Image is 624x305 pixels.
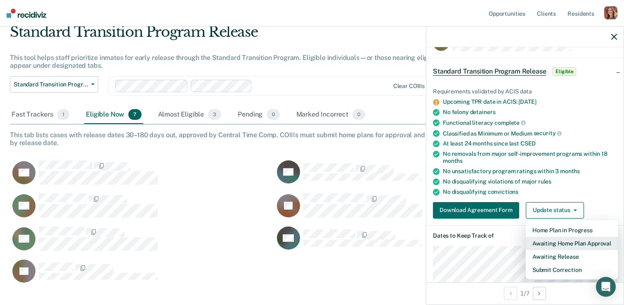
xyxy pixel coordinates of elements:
[488,188,518,195] span: convictions
[10,160,274,193] div: CaseloadOpportunityCell-347626
[10,259,274,292] div: CaseloadOpportunityCell-2303957
[208,109,221,120] span: 3
[128,109,141,120] span: 7
[526,263,618,276] button: Submit Correction
[236,106,281,124] div: Pending
[156,106,223,124] div: Almost Eligible
[443,157,463,164] span: months
[526,237,618,250] button: Awaiting Home Plan Approval
[470,109,496,115] span: detainers
[433,232,617,239] dt: Dates to Keep Track of
[393,83,425,90] div: Clear COIIIs
[433,67,546,76] span: Standard Transition Program Release
[295,106,367,124] div: Marked Incorrect
[520,140,536,147] span: CSED
[494,119,526,126] span: complete
[443,119,617,126] div: Functional literacy
[352,109,365,120] span: 0
[533,287,546,300] button: Next Opportunity
[274,226,539,259] div: CaseloadOpportunityCell-290044
[14,81,88,88] span: Standard Transition Program Release
[57,109,69,120] span: 1
[526,224,618,237] button: Home Plan in Progress
[433,88,617,95] div: Requirements validated by ACIS data
[443,178,617,185] div: No disqualifying violations of major
[274,193,539,226] div: CaseloadOpportunityCell-295293
[10,54,478,69] div: This tool helps staff prioritize inmates for early release through the Standard Transition Progra...
[426,58,624,85] div: Standard Transition Program ReleaseEligible
[274,160,539,193] div: CaseloadOpportunityCell-2305090
[7,9,46,18] img: Recidiviz
[426,282,624,304] div: 1 / 7
[443,168,617,175] div: No unsatisfactory program ratings within 3
[596,277,616,297] div: Open Intercom Messenger
[10,193,274,226] div: CaseloadOpportunityCell-2313179
[84,106,143,124] div: Eligible Now
[526,202,584,219] button: Update status
[560,168,580,174] span: months
[443,130,617,137] div: Classified as Minimum or Medium
[10,226,274,259] div: CaseloadOpportunityCell-352007
[10,131,614,147] div: This tab lists cases with release dates 30–180 days out, approved by Central Time Comp. COIIIs mu...
[526,250,618,263] button: Awaiting Release
[553,67,576,76] span: Eligible
[433,202,519,219] button: Download Agreement Form
[267,109,279,120] span: 0
[433,202,522,219] a: Download Agreement Form
[443,98,617,105] div: Upcoming TPR date in ACIS: [DATE]
[443,150,617,164] div: No removals from major self-improvement programs within 18
[10,24,478,47] div: Standard Transition Program Release
[443,109,617,116] div: No felony
[10,106,71,124] div: Fast Trackers
[504,287,517,300] button: Previous Opportunity
[443,140,617,147] div: At least 24 months since last
[534,130,562,136] span: security
[443,188,617,195] div: No disqualifying
[538,178,551,185] span: rules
